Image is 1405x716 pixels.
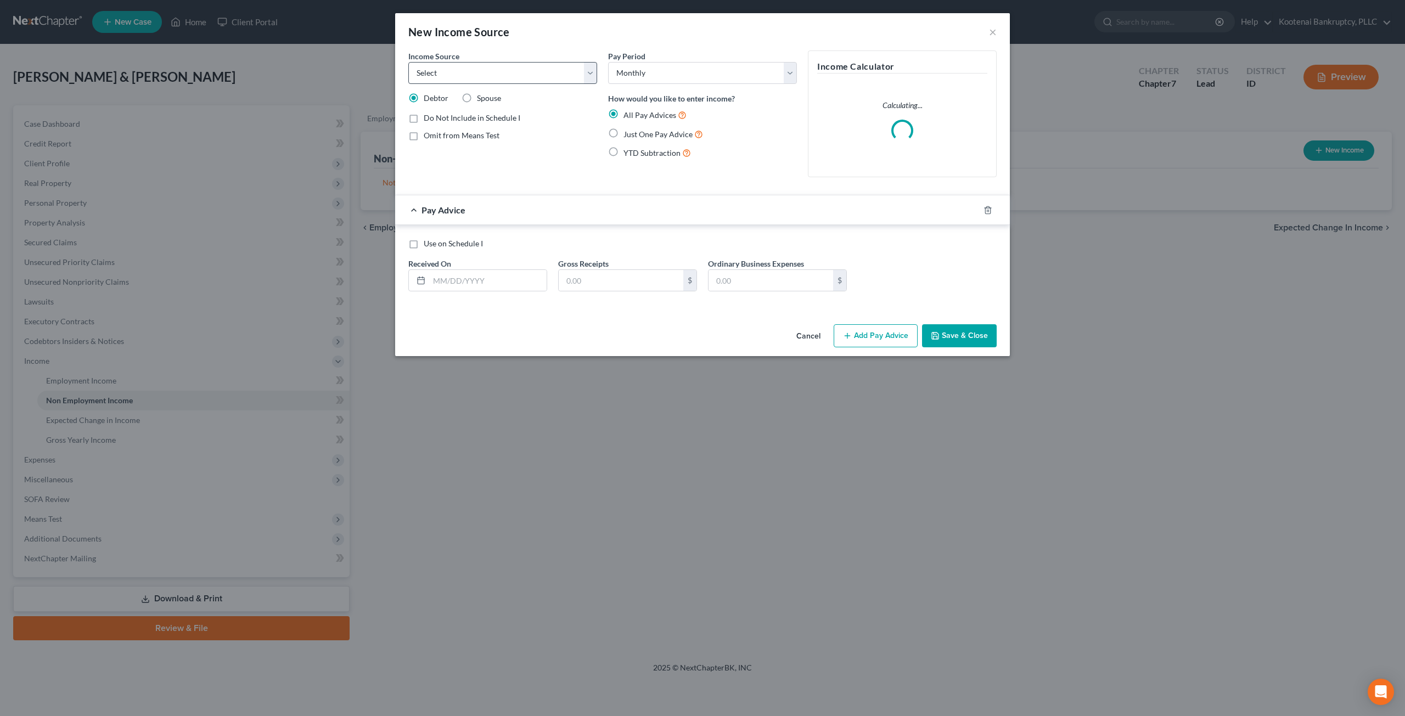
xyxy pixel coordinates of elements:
label: Gross Receipts [558,258,609,269]
span: Do Not Include in Schedule I [424,113,520,122]
button: Cancel [788,325,829,347]
button: × [989,25,997,38]
span: Pay Advice [421,205,465,215]
button: Save & Close [922,324,997,347]
p: Calculating... [817,100,987,111]
span: All Pay Advices [623,110,676,120]
span: Spouse [477,93,501,103]
input: 0.00 [709,270,833,291]
h5: Income Calculator [817,60,987,74]
label: Pay Period [608,50,645,62]
div: New Income Source [408,24,510,40]
div: $ [683,270,696,291]
span: Income Source [408,52,459,61]
span: Use on Schedule I [424,239,483,248]
span: Just One Pay Advice [623,129,693,139]
input: MM/DD/YYYY [429,270,547,291]
span: YTD Subtraction [623,148,681,157]
button: Add Pay Advice [834,324,918,347]
label: How would you like to enter income? [608,93,735,104]
input: 0.00 [559,270,683,291]
span: Received On [408,259,451,268]
span: Debtor [424,93,448,103]
div: Open Intercom Messenger [1368,679,1394,705]
div: $ [833,270,846,291]
label: Ordinary Business Expenses [708,258,804,269]
span: Omit from Means Test [424,131,499,140]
